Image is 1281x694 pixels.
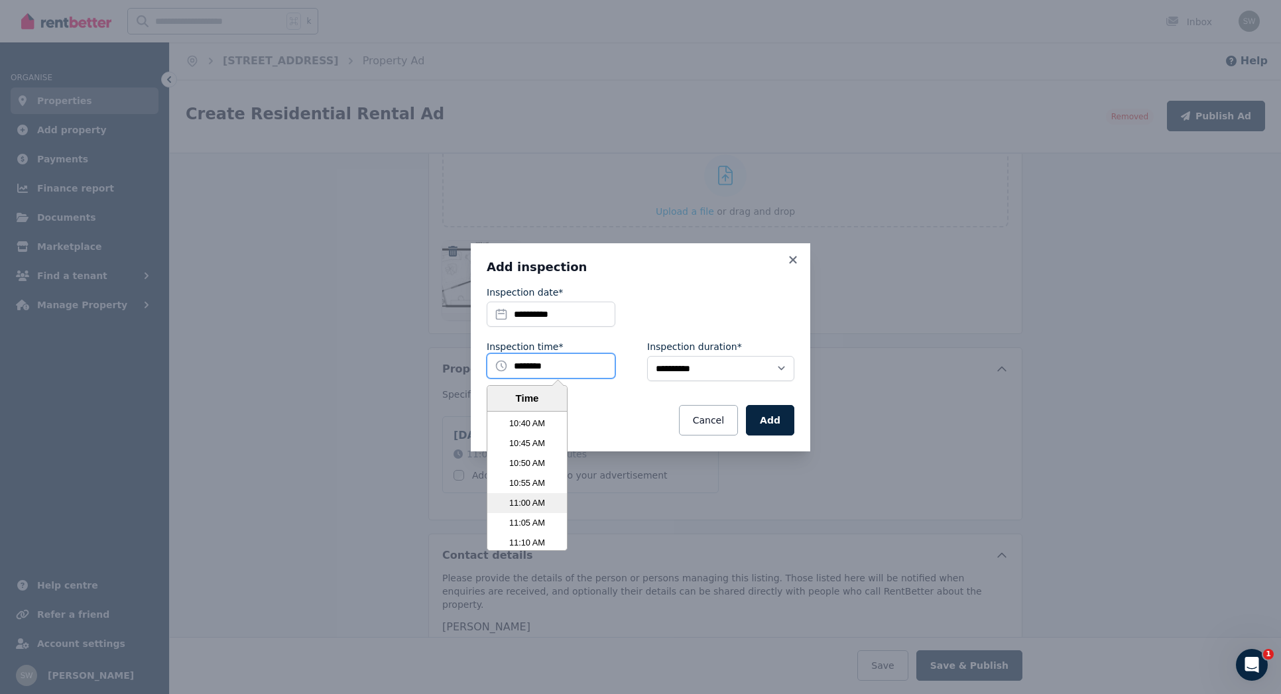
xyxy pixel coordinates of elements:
[1263,649,1274,660] span: 1
[487,286,563,299] label: Inspection date*
[487,513,567,533] li: 11:05 AM
[487,493,567,513] li: 11:00 AM
[487,533,567,553] li: 11:10 AM
[487,453,567,473] li: 10:50 AM
[487,473,567,493] li: 10:55 AM
[487,340,563,353] label: Inspection time*
[487,259,794,275] h3: Add inspection
[647,340,742,353] label: Inspection duration*
[679,405,738,435] button: Cancel
[491,391,564,406] div: Time
[746,405,794,435] button: Add
[487,434,567,453] li: 10:45 AM
[487,412,567,550] ul: Time
[1236,649,1268,681] iframe: Intercom live chat
[487,414,567,434] li: 10:40 AM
